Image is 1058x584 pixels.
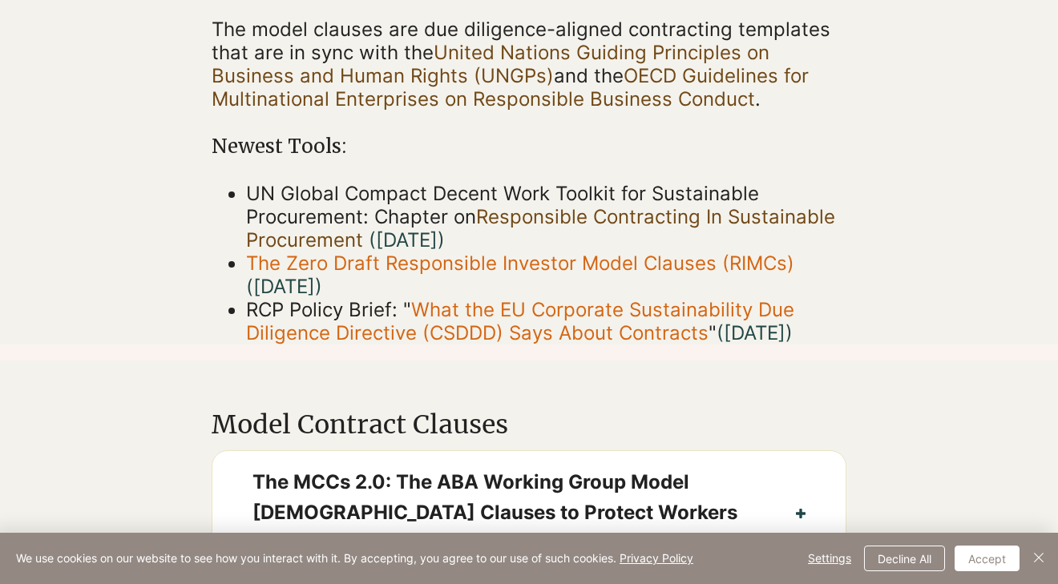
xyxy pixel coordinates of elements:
[252,467,756,559] span: The MCCs 2.0: The ABA Working Group Model [DEMOGRAPHIC_DATA] Clauses to Protect Workers in Intern...
[369,228,445,252] span: ([DATE])
[808,546,851,570] span: Settings
[212,451,846,575] button: The MCCs 2.0: The ABA Working Group Model [DEMOGRAPHIC_DATA] Clauses to Protect Workers in Intern...
[246,205,835,252] a: Responsible Contracting In Sustainable Procurement
[246,252,794,275] a: The Zero Draft Responsible Investor Model Clauses (RIMCs)
[1029,546,1048,571] button: Close
[717,321,793,344] span: ([DATE])
[246,275,315,298] span: (
[212,134,347,159] span: Newest Tools:
[246,298,794,344] a: What the EU Corporate Sustainability Due Diligence Directive (CSDDD) Says About Contracts
[212,409,508,441] span: Model Contract Clauses
[212,18,830,111] span: The model clauses are due diligence-aligned contracting templates that are in sync with the and t...
[315,275,322,298] a: )
[253,275,315,298] a: [DATE]
[212,41,769,87] a: United Nations Guiding Principles on Business and Human Rights (UNGPs)
[620,551,693,565] a: Privacy Policy
[1029,548,1048,567] img: Close
[246,298,794,344] span: RCP Policy Brief: " "
[246,182,835,252] span: UN Global Compact Decent Work Toolkit for Sustainable Procurement: Chapter on
[212,64,809,111] a: OECD Guidelines for Multinational Enterprises on Responsible Business Conduct
[955,546,1020,571] button: Accept
[864,546,945,571] button: Decline All
[16,551,693,566] span: We use cookies on our website to see how you interact with it. By accepting, you agree to our use...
